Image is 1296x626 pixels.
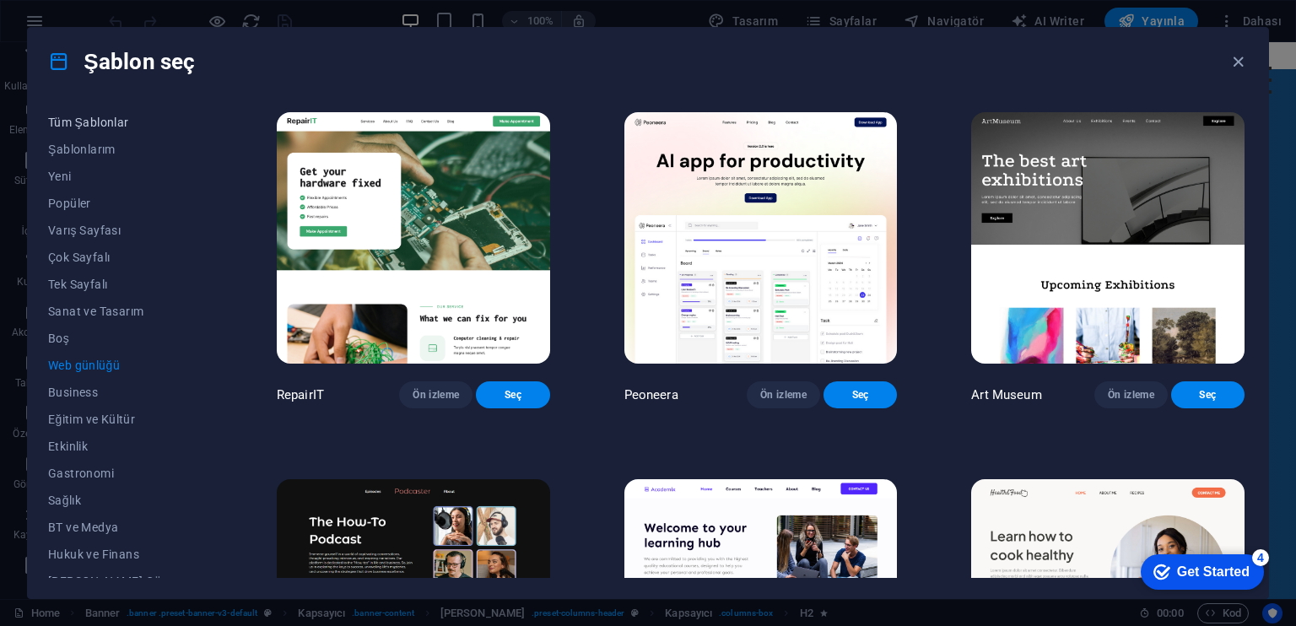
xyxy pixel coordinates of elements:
span: Etkinlik [48,440,202,453]
button: Hukuk ve Finans [48,541,202,568]
button: Sağlık [48,487,202,514]
div: Get Started 4 items remaining, 20% complete [13,8,137,44]
span: Hukuk ve Finans [48,548,202,561]
button: Etkinlik [48,433,202,460]
span: Şablonlarım [48,143,202,156]
button: Ön izleme [747,381,820,408]
span: Business [48,386,202,399]
button: Seç [823,381,897,408]
button: Gastronomi [48,460,202,487]
p: RepairIT [277,386,324,403]
button: Web günlüğü [48,352,202,379]
span: Yeni [48,170,202,183]
span: Çok Sayfalı [48,251,202,264]
span: Seç [837,388,883,402]
p: Art Museum [971,386,1041,403]
span: BT ve Medya [48,521,202,534]
button: Popüler [48,190,202,217]
span: Sağlık [48,494,202,507]
img: RepairIT [277,112,550,364]
span: Seç [1185,388,1231,402]
button: Seç [476,381,549,408]
button: Eğitim ve Kültür [48,406,202,433]
span: Ön izleme [760,388,807,402]
h4: Şablon seç [48,48,195,75]
span: Sanat ve Tasarım [48,305,202,318]
button: [PERSON_NAME] Gütmeyen [48,568,202,595]
button: Seç [1171,381,1245,408]
span: Popüler [48,197,202,210]
button: Şablonlarım [48,136,202,163]
div: 4 [125,3,142,20]
button: Ön izleme [399,381,472,408]
span: Web günlüğü [48,359,202,372]
p: Peoneera [624,386,678,403]
span: Tüm Şablonlar [48,116,202,129]
span: Gastronomi [48,467,202,480]
button: Varış Sayfası [48,217,202,244]
button: Ön izleme [1094,381,1168,408]
button: BT ve Medya [48,514,202,541]
button: Business [48,379,202,406]
span: Boş [48,332,202,345]
span: Ön izleme [413,388,459,402]
button: Tek Sayfalı [48,271,202,298]
button: Boş [48,325,202,352]
button: Sanat ve Tasarım [48,298,202,325]
button: Tüm Şablonlar [48,109,202,136]
span: [PERSON_NAME] Gütmeyen [48,575,202,588]
span: Ön izleme [1108,388,1154,402]
button: Çok Sayfalı [48,244,202,271]
span: Eğitim ve Kültür [48,413,202,426]
div: Get Started [50,19,122,34]
span: Seç [489,388,536,402]
img: Art Museum [971,112,1245,364]
span: Tek Sayfalı [48,278,202,291]
span: Varış Sayfası [48,224,202,237]
img: Peoneera [624,112,898,364]
button: Yeni [48,163,202,190]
